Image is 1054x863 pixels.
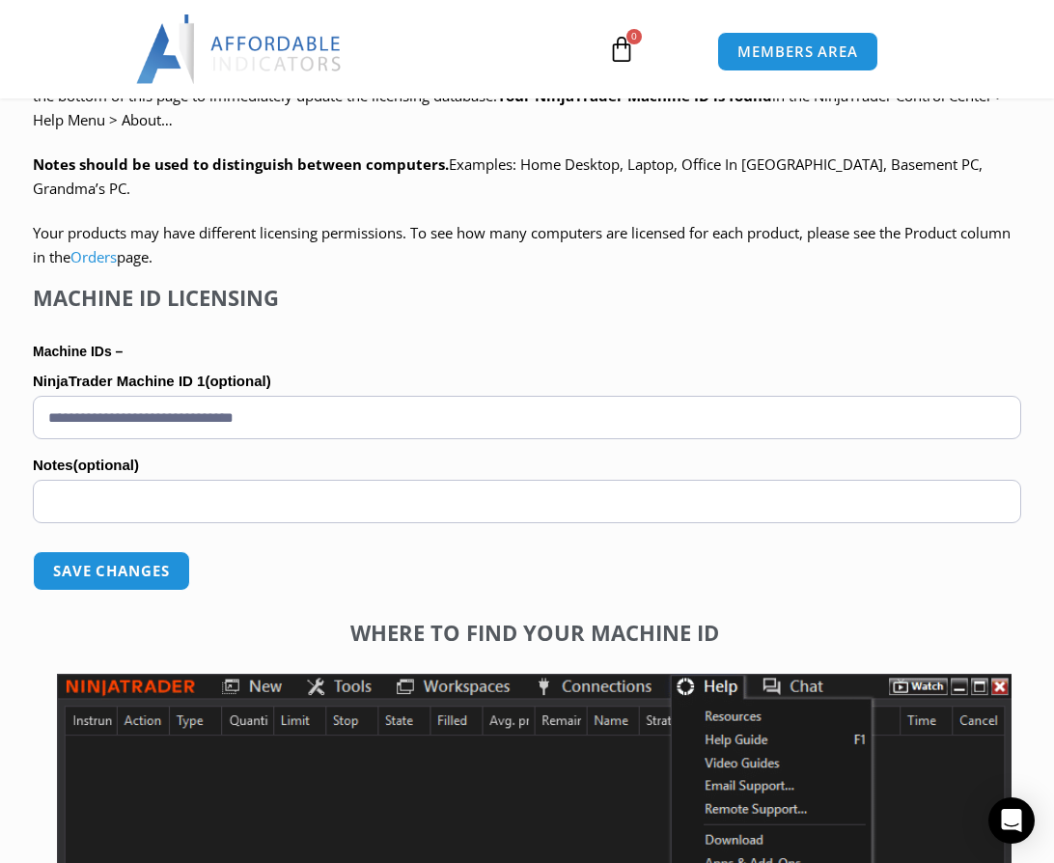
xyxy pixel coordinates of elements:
[205,373,270,389] span: (optional)
[33,551,190,591] button: Save changes
[497,86,772,105] strong: Your NinjaTrader Machine ID is found
[579,21,664,77] a: 0
[136,14,344,84] img: LogoAI | Affordable Indicators – NinjaTrader
[717,32,878,71] a: MEMBERS AREA
[33,367,1021,396] label: NinjaTrader Machine ID 1
[57,620,1012,645] h4: Where to find your Machine ID
[33,223,1011,267] span: Your products may have different licensing permissions. To see how many computers are licensed fo...
[33,154,983,199] span: Examples: Home Desktop, Laptop, Office In [GEOGRAPHIC_DATA], Basement PC, Grandma’s PC.
[33,154,449,174] strong: Notes should be used to distinguish between computers.
[33,285,1021,310] h4: Machine ID Licensing
[73,457,139,473] span: (optional)
[626,29,642,44] span: 0
[988,797,1035,844] div: Open Intercom Messenger
[737,44,858,59] span: MEMBERS AREA
[33,344,123,359] strong: Machine IDs –
[33,451,1021,480] label: Notes
[70,247,117,266] a: Orders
